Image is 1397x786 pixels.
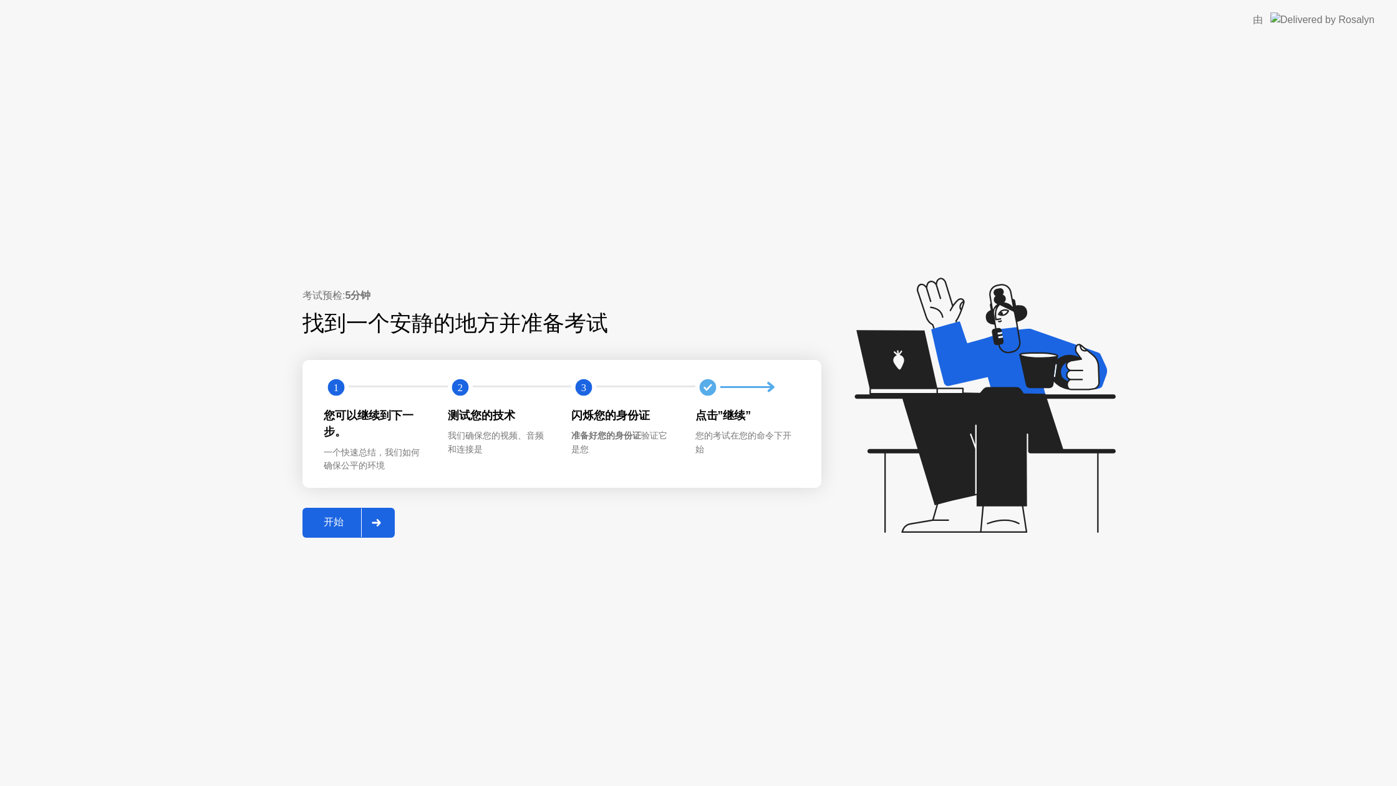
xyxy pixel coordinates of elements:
[324,446,428,473] div: 一个快速总结，我们如何确保公平的环境
[334,382,339,394] text: 1
[1253,12,1263,27] div: 由
[448,429,552,456] div: 我们确保您的视频、音频和连接是
[571,429,675,456] div: 验证它是您
[1270,12,1375,27] img: Delivered by Rosalyn
[571,407,675,424] div: 闪烁您的身份证
[457,382,462,394] text: 2
[571,430,641,440] b: 准备好您的身份证
[302,508,395,538] button: 开始
[695,407,800,424] div: 点击”继续”
[448,407,552,424] div: 测试您的技术
[302,307,742,340] div: 找到一个安静的地方并准备考试
[345,290,370,301] b: 5分钟
[581,382,586,394] text: 3
[695,429,800,456] div: 您的考试在您的命令下开始
[306,516,361,529] div: 开始
[324,407,428,440] div: 您可以继续到下一步。
[302,288,821,303] div: 考试预检:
